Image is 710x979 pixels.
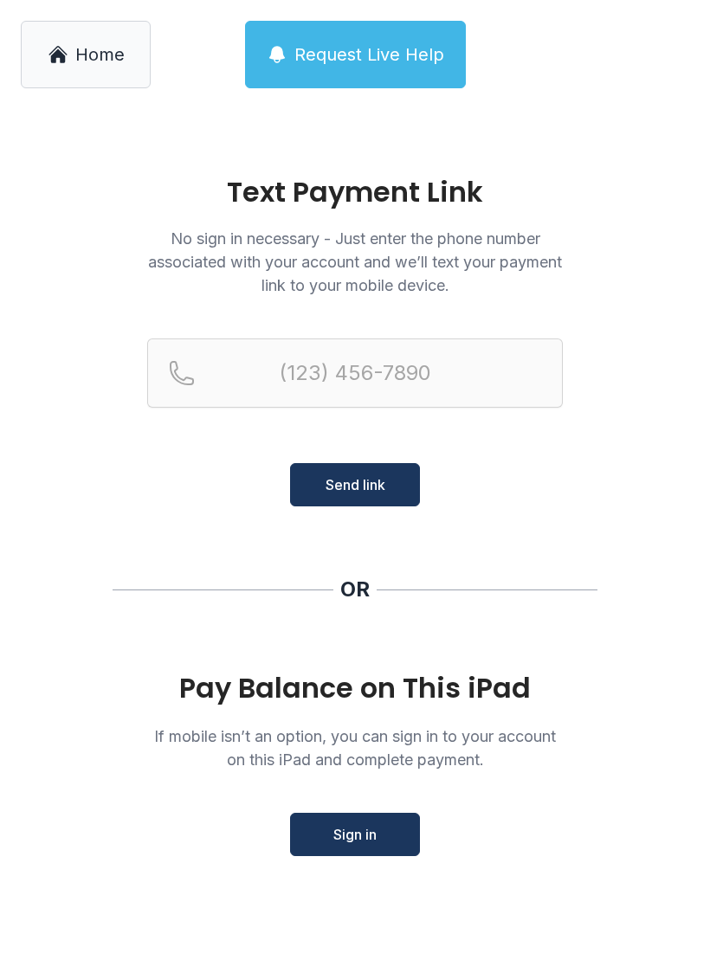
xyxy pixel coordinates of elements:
[147,725,563,771] p: If mobile isn’t an option, you can sign in to your account on this iPad and complete payment.
[75,42,125,67] span: Home
[147,338,563,408] input: Reservation phone number
[326,474,385,495] span: Send link
[147,178,563,206] h1: Text Payment Link
[333,824,377,845] span: Sign in
[340,576,370,603] div: OR
[294,42,444,67] span: Request Live Help
[147,227,563,297] p: No sign in necessary - Just enter the phone number associated with your account and we’ll text yo...
[147,673,563,704] div: Pay Balance on This iPad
